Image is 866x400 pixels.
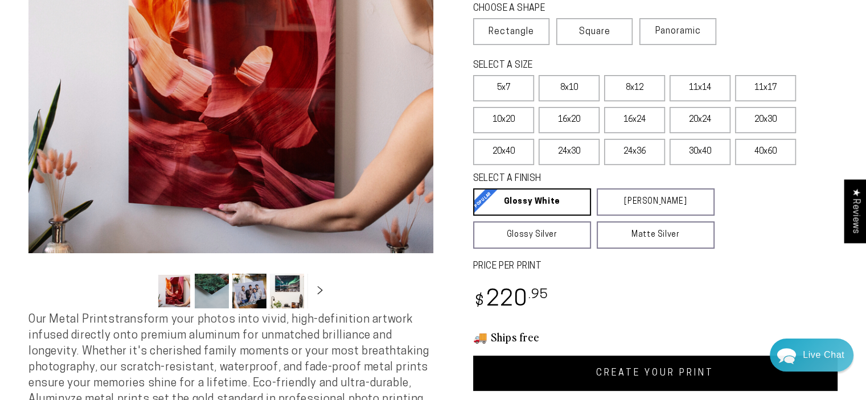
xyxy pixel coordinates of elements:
[844,179,866,242] div: Click to open Judge.me floating reviews tab
[129,279,154,304] button: Slide left
[473,107,534,133] label: 10x20
[473,221,591,249] a: Glossy Silver
[579,25,610,39] span: Square
[539,107,600,133] label: 16x20
[655,27,701,36] span: Panoramic
[670,139,730,165] label: 30x40
[597,221,715,249] a: Matte Silver
[735,75,796,101] label: 11x17
[604,75,665,101] label: 8x12
[473,139,534,165] label: 20x40
[528,288,549,302] sup: .95
[270,274,304,308] button: Load image 4 in gallery view
[670,107,730,133] label: 20x24
[157,274,191,308] button: Load image 1 in gallery view
[770,339,853,372] div: Chat widget toggle
[803,339,844,372] div: Contact Us Directly
[473,329,838,344] h3: 🚚 Ships free
[473,260,838,273] label: PRICE PER PRINT
[604,107,665,133] label: 16x24
[539,139,600,165] label: 24x30
[539,75,600,101] label: 8x10
[735,107,796,133] label: 20x30
[307,279,333,304] button: Slide right
[735,139,796,165] label: 40x60
[232,274,266,308] button: Load image 3 in gallery view
[670,75,730,101] label: 11x14
[489,25,534,39] span: Rectangle
[473,75,534,101] label: 5x7
[604,139,665,165] label: 24x36
[473,289,549,311] bdi: 220
[195,274,229,308] button: Load image 2 in gallery view
[473,2,621,15] legend: CHOOSE A SHAPE
[473,188,591,216] a: Glossy White
[597,188,715,216] a: [PERSON_NAME]
[473,59,688,72] legend: SELECT A SIZE
[473,356,838,391] a: CREATE YOUR PRINT
[473,172,688,185] legend: SELECT A FINISH
[475,294,485,310] span: $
